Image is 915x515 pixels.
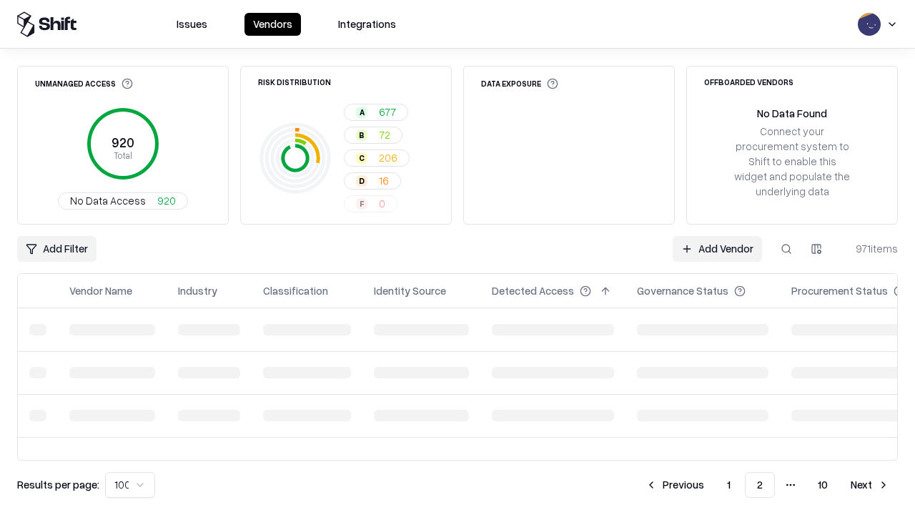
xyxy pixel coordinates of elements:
[637,472,713,498] button: Previous
[637,283,728,298] div: Governance Status
[112,134,134,150] tspan: 920
[481,78,558,89] div: Data Exposure
[745,472,775,498] button: 2
[791,283,888,298] div: Procurement Status
[842,472,898,498] button: Next
[356,152,367,164] div: C
[35,78,133,89] div: Unmanaged Access
[17,236,97,262] button: Add Filter
[69,283,132,298] div: Vendor Name
[379,104,396,119] span: 677
[379,173,389,188] span: 16
[168,13,216,36] button: Issues
[716,472,742,498] button: 1
[344,149,410,167] button: C206
[157,193,176,208] span: 920
[356,107,367,118] div: A
[344,104,408,121] button: A677
[263,283,328,298] div: Classification
[70,193,146,208] span: No Data Access
[757,106,827,121] div: No Data Found
[114,149,132,161] tspan: Total
[374,283,446,298] div: Identity Source
[344,172,401,190] button: D16
[356,175,367,187] div: D
[344,127,402,144] button: B72
[673,236,762,262] a: Add Vendor
[356,129,367,141] div: B
[841,241,898,256] div: 971 items
[637,472,898,498] nav: pagination
[330,13,405,36] button: Integrations
[17,477,99,492] p: Results per page:
[379,127,390,142] span: 72
[704,78,793,86] div: Offboarded Vendors
[244,13,301,36] button: Vendors
[492,283,574,298] div: Detected Access
[806,472,839,498] button: 10
[178,283,217,298] div: Industry
[379,150,397,165] span: 206
[258,78,331,86] div: Risk Distribution
[58,192,188,210] button: No Data Access920
[733,124,851,200] div: Connect your procurement system to Shift to enable this widget and populate the underlying data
